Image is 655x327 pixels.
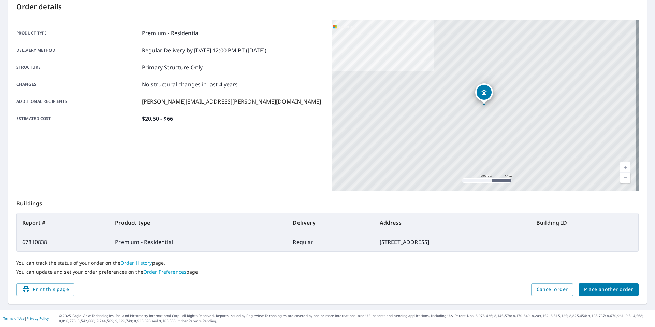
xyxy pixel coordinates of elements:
a: Privacy Policy [27,316,49,321]
a: Order Preferences [143,269,186,275]
th: Address [374,213,531,232]
p: Additional recipients [16,97,139,106]
span: Cancel order [537,285,568,294]
th: Building ID [531,213,638,232]
a: Terms of Use [3,316,25,321]
span: Print this page [22,285,69,294]
p: $20.50 - $66 [142,114,173,123]
th: Report # [17,213,110,232]
div: Dropped pin, building 1, Residential property, 56 Pine Ridge Rd Reading, MA 01867 [475,83,493,105]
p: Regular Delivery by [DATE] 12:00 PM PT ([DATE]) [142,46,266,54]
p: You can update and set your order preferences on the page. [16,269,639,275]
a: Order History [120,260,152,266]
p: Order details [16,2,639,12]
p: Premium - Residential [142,29,200,37]
p: Buildings [16,191,639,213]
td: 67810838 [17,232,110,251]
th: Product type [110,213,287,232]
td: Premium - Residential [110,232,287,251]
p: [PERSON_NAME][EMAIL_ADDRESS][PERSON_NAME][DOMAIN_NAME] [142,97,321,106]
td: Regular [287,232,374,251]
p: Primary Structure Only [142,63,203,71]
button: Cancel order [531,283,573,296]
td: [STREET_ADDRESS] [374,232,531,251]
p: | [3,316,49,321]
p: © 2025 Eagle View Technologies, Inc. and Pictometry International Corp. All Rights Reserved. Repo... [59,313,652,324]
p: Changes [16,80,139,88]
span: Place another order [584,285,633,294]
p: Structure [16,63,139,71]
p: No structural changes in last 4 years [142,80,238,88]
p: Delivery method [16,46,139,54]
a: Current Level 17, Zoom Out [620,173,630,183]
p: Estimated cost [16,114,139,123]
a: Current Level 17, Zoom In [620,162,630,173]
button: Place another order [579,283,639,296]
p: You can track the status of your order on the page. [16,260,639,266]
p: Product type [16,29,139,37]
button: Print this page [16,283,74,296]
th: Delivery [287,213,374,232]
